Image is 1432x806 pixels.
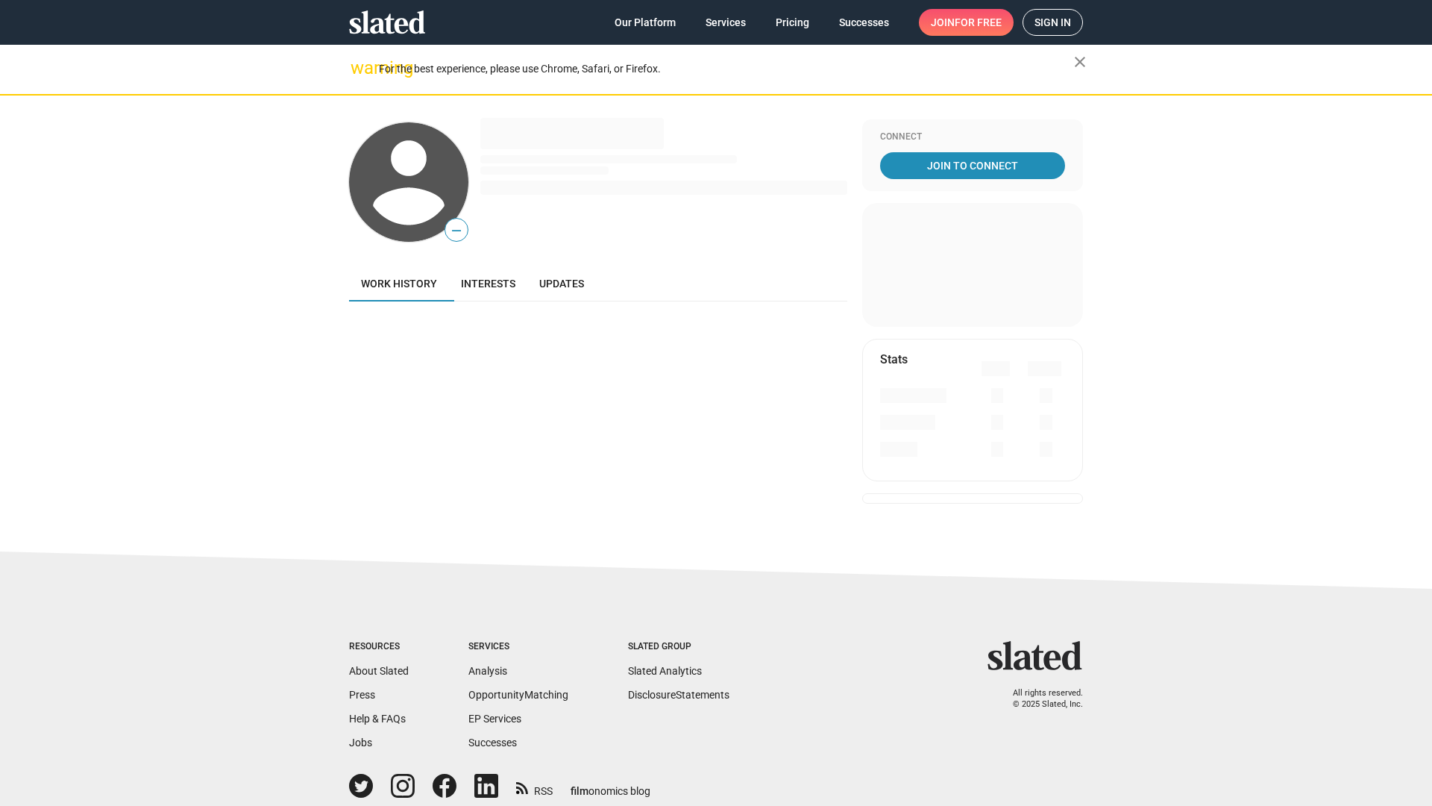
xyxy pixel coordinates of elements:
a: RSS [516,775,553,799]
p: All rights reserved. © 2025 Slated, Inc. [997,688,1083,710]
a: filmonomics blog [571,772,650,799]
a: Analysis [468,665,507,677]
a: Successes [468,737,517,749]
a: Our Platform [603,9,688,36]
div: For the best experience, please use Chrome, Safari, or Firefox. [379,59,1074,79]
a: Sign in [1023,9,1083,36]
a: Help & FAQs [349,713,406,725]
a: Updates [527,266,596,302]
span: Services [706,9,746,36]
a: About Slated [349,665,409,677]
a: Slated Analytics [628,665,702,677]
span: Sign in [1034,10,1071,35]
span: film [571,785,588,797]
a: DisclosureStatements [628,689,729,701]
span: Interests [461,278,515,290]
span: Join To Connect [883,152,1062,179]
div: Resources [349,641,409,653]
mat-card-title: Stats [880,352,908,367]
span: Successes [839,9,889,36]
a: Services [694,9,758,36]
span: for free [955,9,1002,36]
span: Work history [361,278,437,290]
a: OpportunityMatching [468,689,568,701]
a: Interests [449,266,527,302]
div: Services [468,641,568,653]
a: Press [349,689,375,701]
mat-icon: close [1071,53,1089,71]
span: Our Platform [615,9,676,36]
mat-icon: warning [351,59,368,77]
span: Updates [539,278,584,290]
a: Work history [349,266,449,302]
a: Join To Connect [880,152,1065,179]
div: Slated Group [628,641,729,653]
a: Pricing [764,9,821,36]
a: EP Services [468,713,521,725]
span: Join [931,9,1002,36]
a: Jobs [349,737,372,749]
span: Pricing [776,9,809,36]
span: — [445,221,468,240]
a: Joinfor free [919,9,1014,36]
div: Connect [880,131,1065,143]
a: Successes [827,9,901,36]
